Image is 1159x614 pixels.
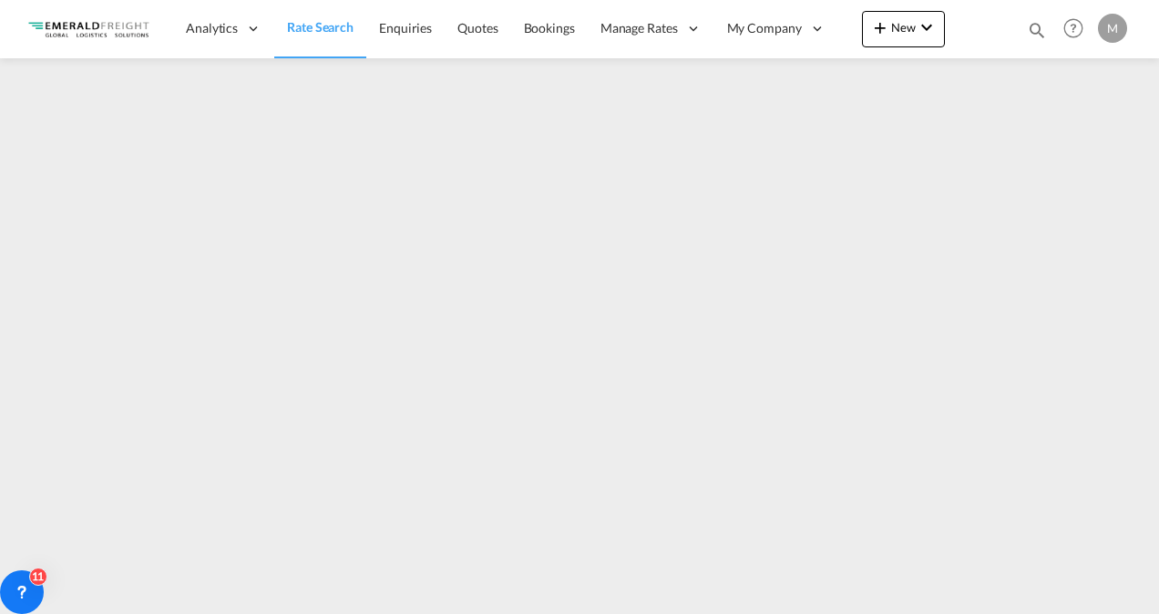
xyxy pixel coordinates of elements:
[1027,20,1047,40] md-icon: icon-magnify
[1027,20,1047,47] div: icon-magnify
[916,16,938,38] md-icon: icon-chevron-down
[869,16,891,38] md-icon: icon-plus 400-fg
[862,11,945,47] button: icon-plus 400-fgNewicon-chevron-down
[1058,13,1089,44] span: Help
[524,20,575,36] span: Bookings
[600,19,678,37] span: Manage Rates
[379,20,432,36] span: Enquiries
[727,19,802,37] span: My Company
[186,19,238,37] span: Analytics
[27,8,150,49] img: c4318bc049f311eda2ff698fe6a37287.png
[457,20,497,36] span: Quotes
[1058,13,1098,46] div: Help
[1098,14,1127,43] div: M
[287,19,354,35] span: Rate Search
[869,20,938,35] span: New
